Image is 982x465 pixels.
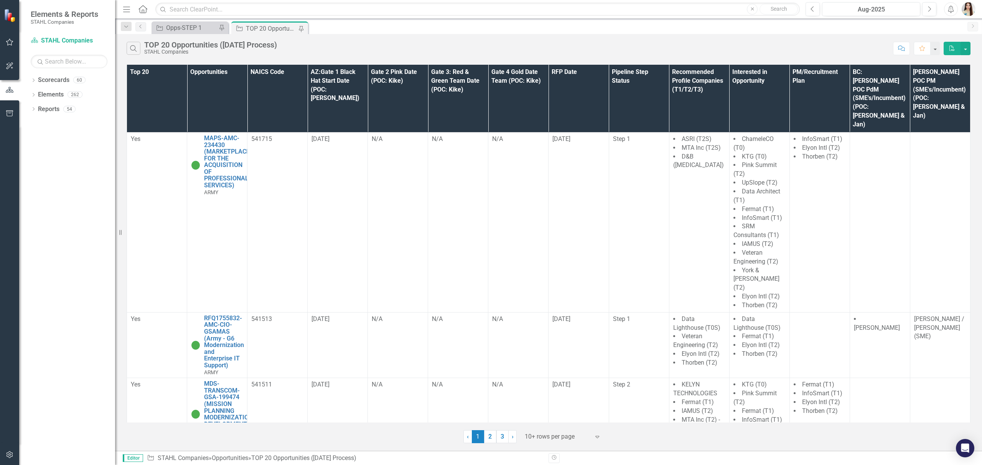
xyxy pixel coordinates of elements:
span: [DATE] [311,135,330,142]
td: Double-Click to Edit [368,132,428,312]
img: Janieva Castro [962,2,975,16]
a: RFQ1755832-AMC-CIO-GSAMAS (Army - G6 Modernization and Enterprise IT Support) [204,315,244,369]
div: 262 [68,92,82,98]
span: [DATE] [311,381,330,388]
span: ARMY [204,369,218,375]
div: TOP 20 Opportunities ([DATE] Process) [144,41,277,49]
span: Pink Summit (T2) [733,161,777,177]
span: MTA Inc (T2) - GSA MAS [673,416,720,432]
td: Double-Click to Edit Right Click for Context Menu [187,312,247,378]
div: Opps-STEP 1 [166,23,217,33]
a: Reports [38,105,59,114]
span: Data Lighthouse (T0S) [733,315,781,331]
span: MTA Inc (T2S) [682,144,721,151]
td: Double-Click to Edit [428,312,488,378]
input: Search ClearPoint... [155,3,800,16]
td: Double-Click to Edit [308,312,368,378]
img: ClearPoint Strategy [4,9,17,22]
span: Yes [131,381,140,388]
td: Double-Click to Edit Right Click for Context Menu [187,132,247,312]
td: Double-Click to Edit [729,312,789,378]
button: Search [760,4,798,15]
span: [PERSON_NAME] / [PERSON_NAME] (SME) [914,315,964,340]
div: N/A [492,135,544,144]
div: N/A [492,380,544,389]
div: Aug-2025 [825,5,918,14]
span: Thorben (T2) [802,407,838,414]
a: 2 [484,430,496,443]
td: Double-Click to Edit [850,132,910,312]
td: Double-Click to Edit [428,378,488,462]
td: Double-Click to Edit [428,132,488,312]
span: Thorben (T2) [682,359,717,366]
span: [DATE] [311,315,330,323]
td: Double-Click to Edit [308,378,368,462]
div: N/A [372,315,424,324]
td: Double-Click to Edit [488,312,549,378]
td: Double-Click to Edit [669,132,729,312]
div: N/A [432,135,484,144]
span: 541513 [251,315,272,323]
a: MDS-TRANSCOM-GSA-199474 (MISSION PLANNING MODERNIZATION DEVELOPMENT AND SUSTAINMENT) [204,380,253,441]
span: Step 2 [613,381,630,388]
span: ARMY [204,189,218,195]
span: Thorben (T2) [742,350,778,357]
span: Elyon Intl (T2) [802,398,840,406]
td: Double-Click to Edit [488,132,549,312]
td: Double-Click to Edit [850,312,910,378]
span: [DATE] [552,315,570,323]
td: Double-Click to Edit [247,132,308,312]
td: Double-Click to Edit [549,378,609,462]
span: › [512,433,514,440]
div: » » [147,454,543,463]
span: ChameleCO (T0) [733,135,774,151]
td: Double-Click to Edit [729,378,789,462]
div: N/A [432,315,484,324]
div: STAHL Companies [144,49,277,55]
span: York & [PERSON_NAME] (T2) [733,267,779,291]
td: Double-Click to Edit [609,132,669,312]
a: Opportunities [212,454,248,462]
span: Elyon Intl (T2) [802,144,840,151]
td: Double-Click to Edit [127,378,187,462]
td: Double-Click to Edit [609,378,669,462]
span: 1 [472,430,484,443]
div: N/A [432,380,484,389]
span: Elyon Intl (T2) [742,341,780,349]
a: Scorecards [38,76,69,85]
td: Double-Click to Edit [247,312,308,378]
td: Double-Click to Edit [789,312,850,378]
span: Step 1 [613,135,630,142]
span: Editor [123,454,143,462]
span: Data Lighthouse (T0S) [673,315,720,331]
span: KELYN TECHNOLOGIES [673,381,717,397]
span: Fermat (T1) [802,381,834,388]
small: STAHL Companies [31,19,98,25]
span: Elyon Intl (T2) [742,293,780,300]
div: 54 [63,106,76,112]
td: Double-Click to Edit [609,312,669,378]
span: InfoSmart (T1) [802,390,842,397]
button: Aug-2025 [822,2,920,16]
span: [DATE] [552,381,570,388]
span: Data Architect (T1) [733,188,780,204]
td: Double-Click to Edit [789,132,850,312]
span: Yes [131,135,140,142]
a: Elements [38,90,64,99]
a: STAHL Companies [158,454,209,462]
span: 541511 [251,381,272,388]
span: IAMUS (T2) [742,240,773,247]
a: MAPS-AMC-234430 (MARKETPLACE FOR THE ACQUISITION OF PROFESSIONAL SERVICES) [204,135,250,189]
img: Active [191,160,200,170]
span: Pink Summit (T2) [733,390,777,406]
td: Double-Click to Edit [910,132,970,312]
td: Double-Click to Edit [127,132,187,312]
img: Active [191,409,200,419]
span: UpSlope (T2) [742,179,778,186]
span: Fermat (T1) [682,398,714,406]
div: N/A [372,135,424,144]
td: Double-Click to Edit [368,378,428,462]
a: STAHL Companies [31,36,107,45]
td: Double-Click to Edit [789,378,850,462]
